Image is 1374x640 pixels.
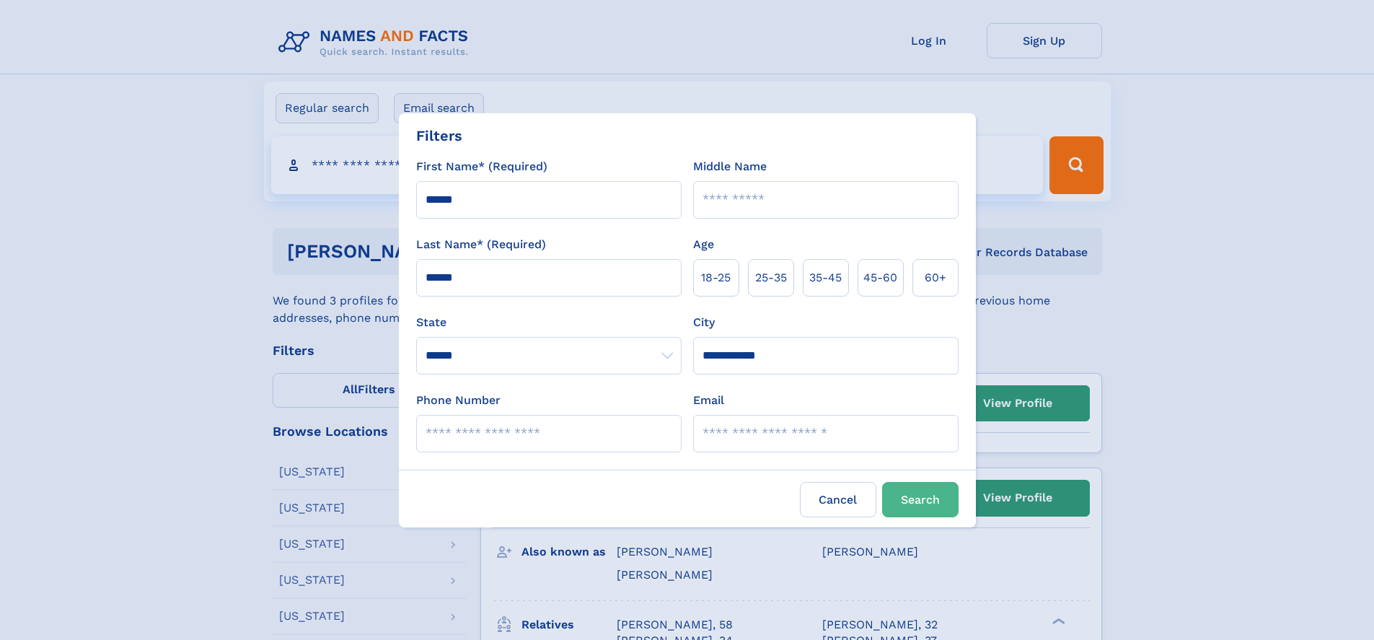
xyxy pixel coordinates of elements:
label: State [416,314,682,331]
span: 45‑60 [863,269,897,286]
span: 35‑45 [809,269,842,286]
label: Age [693,236,714,253]
label: Cancel [800,482,876,517]
label: First Name* (Required) [416,158,547,175]
span: 60+ [925,269,946,286]
label: Email [693,392,724,409]
label: Middle Name [693,158,767,175]
button: Search [882,482,959,517]
div: Filters [416,125,462,146]
label: Last Name* (Required) [416,236,546,253]
label: City [693,314,715,331]
span: 25‑35 [755,269,787,286]
label: Phone Number [416,392,501,409]
span: 18‑25 [701,269,731,286]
